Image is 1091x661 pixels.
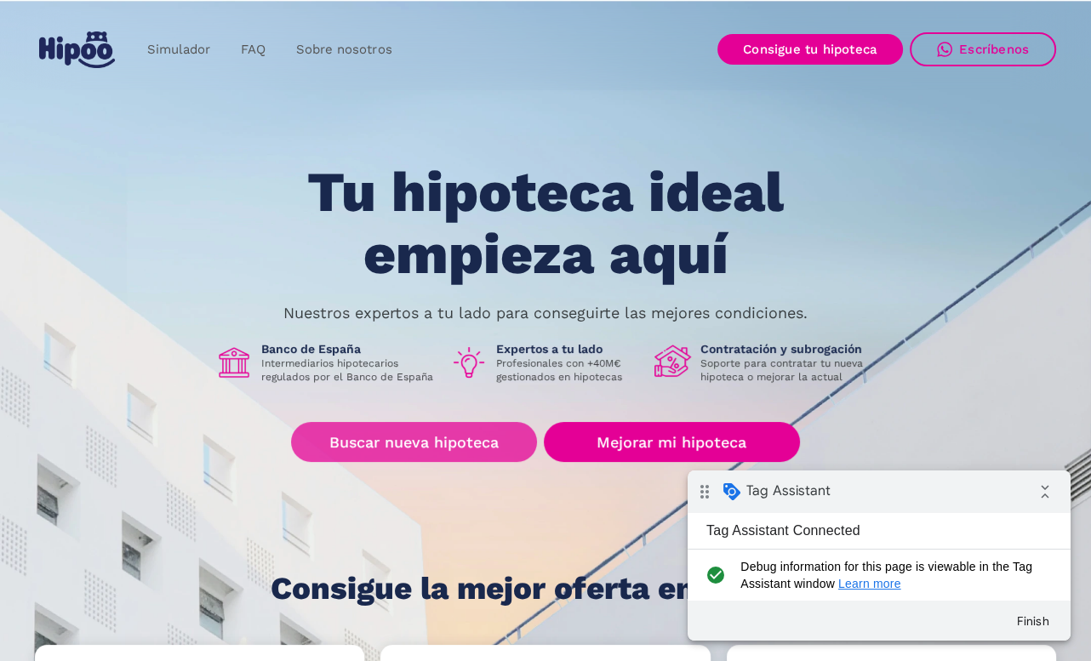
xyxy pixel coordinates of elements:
[544,422,800,462] a: Mejorar mi hipoteca
[959,42,1029,57] div: Escríbenos
[226,33,281,66] a: FAQ
[132,33,226,66] a: Simulador
[340,4,374,38] i: Collapse debug badge
[151,106,214,120] a: Learn more
[53,88,355,122] span: Debug information for this page is viewable in the Tag Assistant window
[14,88,42,122] i: check_circle
[59,11,143,28] span: Tag Assistant
[281,33,407,66] a: Sobre nosotros
[315,135,376,166] button: Finish
[291,422,537,462] a: Buscar nueva hipoteca
[496,356,641,384] p: Profesionales con +40M€ gestionados en hipotecas
[35,25,118,75] a: home
[700,341,876,356] h1: Contratación y subrogación
[271,572,821,606] h1: Consigue la mejor oferta en 3 pasos
[283,306,808,320] p: Nuestros expertos a tu lado para conseguirte las mejores condiciones.
[700,356,876,384] p: Soporte para contratar tu nueva hipoteca o mejorar la actual
[223,162,868,285] h1: Tu hipoteca ideal empieza aquí
[261,356,437,384] p: Intermediarios hipotecarios regulados por el Banco de España
[496,341,641,356] h1: Expertos a tu lado
[910,32,1056,66] a: Escríbenos
[261,341,437,356] h1: Banco de España
[717,34,903,65] a: Consigue tu hipoteca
